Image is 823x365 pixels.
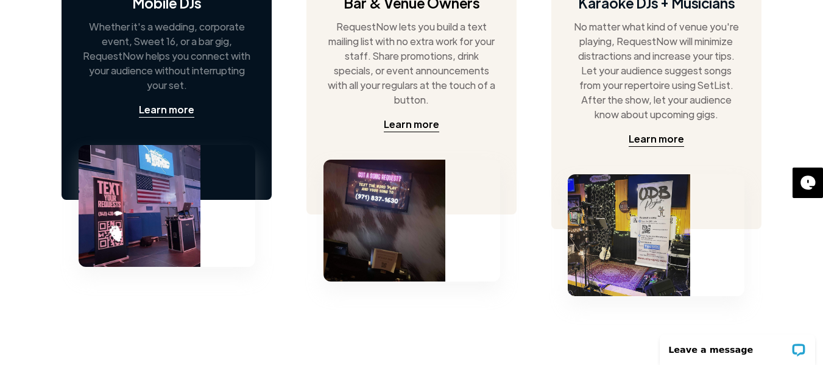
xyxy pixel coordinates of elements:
img: bar tv [323,160,445,282]
iframe: LiveChat chat widget [652,327,823,365]
div: RequestNow lets you build a text mailing list with no extra work for your staff. Share promotions... [328,19,496,107]
a: Learn more [139,102,194,118]
div: Learn more [139,102,194,117]
div: Whether it's a wedding, corporate event, Sweet 16, or a bar gig, RequestNow helps you connect wit... [83,19,251,93]
div: No matter what kind of venue you're playing, RequestNow will minimize distractions and increase y... [573,19,741,122]
div: Learn more [629,132,684,146]
img: musician stand [568,174,690,296]
a: Learn more [629,132,684,147]
img: school dance with a poster [79,145,200,267]
a: Learn more [384,117,439,132]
